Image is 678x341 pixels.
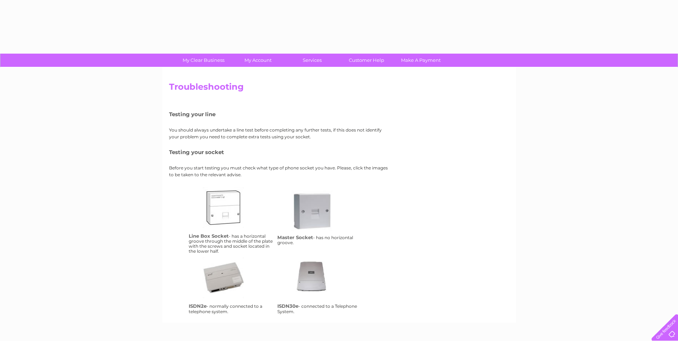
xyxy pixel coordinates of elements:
td: - has no horizontal groove. [276,185,364,256]
p: You should always undertake a line test before completing any further tests, if this does not ide... [169,127,391,140]
a: lbs [203,187,260,244]
h5: Testing your line [169,111,391,117]
a: Make A Payment [391,54,450,67]
td: - has a horizontal groove through the middle of the plate with the screws and socket located in t... [187,185,276,256]
h4: ISDN2e [189,303,207,309]
td: - connected to a Telephone System. [276,255,364,316]
a: Services [283,54,342,67]
h2: Troubleshooting [169,82,509,95]
h5: Testing your socket [169,149,391,155]
h4: ISDN30e [277,303,298,309]
h4: Master Socket [277,234,313,240]
a: Customer Help [337,54,396,67]
a: My Clear Business [174,54,233,67]
p: Before you start testing you must check what type of phone socket you have. Please, click the ima... [169,164,391,178]
a: ms [291,190,348,247]
a: isdn30e [291,257,348,314]
a: isdn2e [203,257,260,314]
a: My Account [228,54,287,67]
h4: Line Box Socket [189,233,229,239]
td: - normally connected to a telephone system. [187,255,276,316]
